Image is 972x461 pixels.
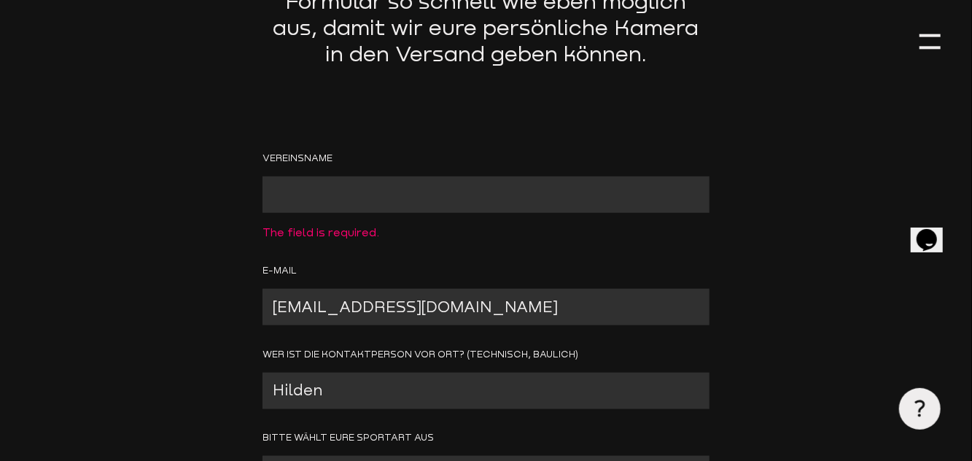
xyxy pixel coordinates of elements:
[263,150,709,166] label: Vereinsname
[263,346,709,363] label: Wer ist die Kontaktperson vor Ort? (technisch, baulich)
[263,263,709,279] label: E-Mail
[263,213,709,241] span: The field is required.
[911,209,957,252] iframe: chat widget
[263,430,709,446] label: Bitte wählt eure Sportart aus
